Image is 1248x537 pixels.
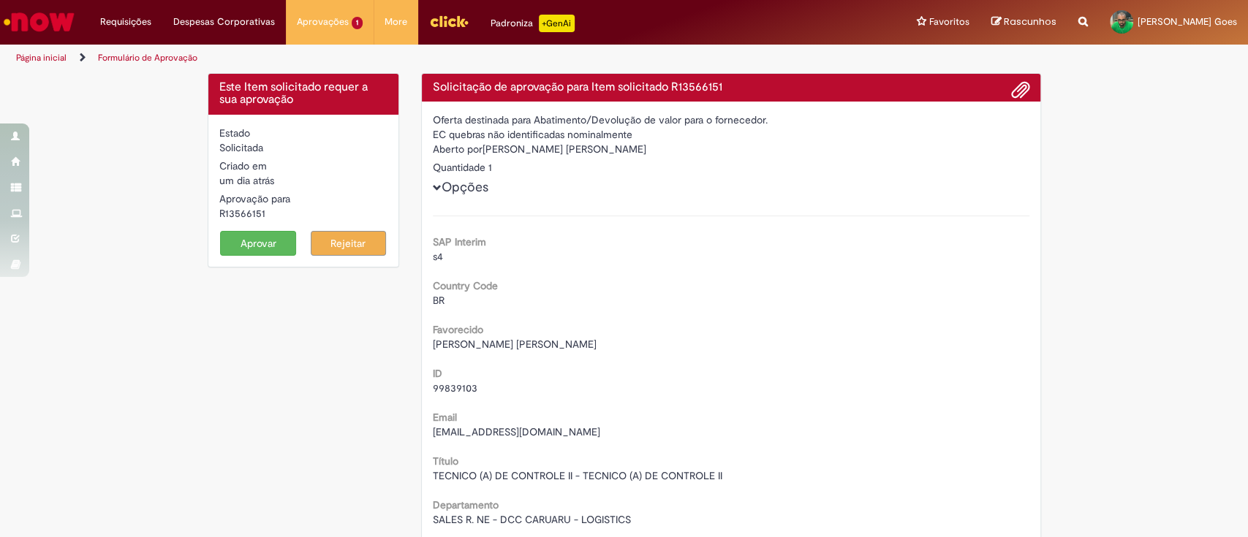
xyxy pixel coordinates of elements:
[433,469,722,482] span: TECNICO (A) DE CONTROLE II - TECNICO (A) DE CONTROLE II
[433,338,597,351] span: [PERSON_NAME] [PERSON_NAME]
[433,142,1029,160] div: [PERSON_NAME] [PERSON_NAME]
[219,206,388,221] div: R13566151
[100,15,151,29] span: Requisições
[297,15,349,29] span: Aprovações
[1,7,77,37] img: ServiceNow
[539,15,575,32] p: +GenAi
[433,513,631,526] span: SALES R. NE - DCC CARUARU - LOGISTICS
[219,173,388,188] div: 26/09/2025 14:57:38
[219,81,388,107] h4: Este Item solicitado requer a sua aprovação
[219,174,274,187] time: 26/09/2025 14:57:38
[311,231,387,256] button: Rejeitar
[219,159,267,173] label: Criado em
[991,15,1056,29] a: Rascunhos
[173,15,275,29] span: Despesas Corporativas
[433,235,486,248] b: SAP Interim
[433,381,477,395] span: 99839103
[11,45,821,72] ul: Trilhas de página
[433,113,1029,127] div: Oferta destinada para Abatimento/Devolução de valor para o fornecedor.
[433,425,600,438] span: [EMAIL_ADDRESS][DOMAIN_NAME]
[219,174,274,187] span: um dia atrás
[385,15,407,29] span: More
[352,17,363,29] span: 1
[433,367,442,380] b: ID
[433,411,457,424] b: Email
[433,127,1029,142] div: EC quebras não identificadas nominalmente
[1138,15,1237,28] span: [PERSON_NAME] Goes
[433,323,483,336] b: Favorecido
[433,498,499,511] b: Departamento
[98,52,197,64] a: Formulário de Aprovação
[429,10,469,32] img: click_logo_yellow_360x200.png
[16,52,67,64] a: Página inicial
[219,191,290,206] label: Aprovação para
[433,279,498,292] b: Country Code
[433,294,445,307] span: BR
[491,15,575,32] div: Padroniza
[219,140,388,155] div: Solicitada
[433,250,443,263] span: s4
[220,231,296,256] button: Aprovar
[1004,15,1056,28] span: Rascunhos
[433,81,1029,94] h4: Solicitação de aprovação para Item solicitado R13566151
[929,15,969,29] span: Favoritos
[433,454,458,468] b: Título
[433,160,1029,175] div: Quantidade 1
[433,142,483,156] label: Aberto por
[219,126,250,140] label: Estado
